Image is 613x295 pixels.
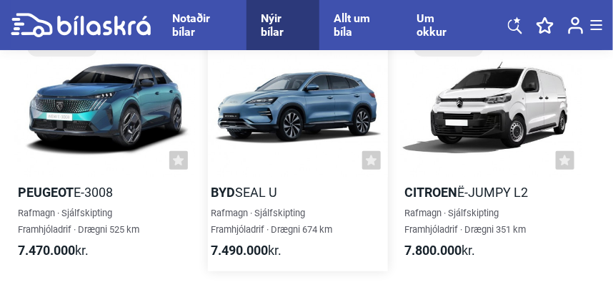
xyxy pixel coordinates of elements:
[568,16,584,34] img: user-login.svg
[211,242,282,258] span: kr.
[261,11,305,39] a: Nýir bílar
[18,208,139,235] span: Rafmagn · Sjálfskipting Framhjóladrif · Drægni 525 km
[18,185,74,200] b: Peugeot
[401,184,582,200] h2: ë-Jumpy L2
[18,243,75,258] b: 7.470.000
[211,208,333,235] span: Rafmagn · Sjálfskipting Framhjóladrif · Drægni 674 km
[208,32,389,271] a: Vatt ehfBYDSeal URafmagn · SjálfskiptingFramhjóladrif · Drægni 674 km7.490.000kr.
[211,243,269,258] b: 7.490.000
[172,11,232,39] a: Notaðir bílar
[208,184,389,200] h2: Seal U
[417,11,465,39] a: Um okkur
[14,184,195,200] h2: e-3008
[404,243,462,258] b: 7.800.000
[215,39,255,51] div: Vatt ehf
[14,32,195,271] a: 5 ÚtfærslurPeugeote-3008Rafmagn · SjálfskiptingFramhjóladrif · Drægni 525 km7.470.000kr.
[404,185,457,200] b: Citroen
[404,208,526,235] span: Rafmagn · Sjálfskipting Framhjóladrif · Drægni 351 km
[401,32,582,271] a: 2 ÚtfærslurCitroenë-Jumpy L2Rafmagn · SjálfskiptingFramhjóladrif · Drægni 351 km7.800.000kr.
[334,11,389,39] a: Allt um bíla
[18,242,89,258] span: kr.
[211,185,236,200] b: BYD
[404,242,475,258] span: kr.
